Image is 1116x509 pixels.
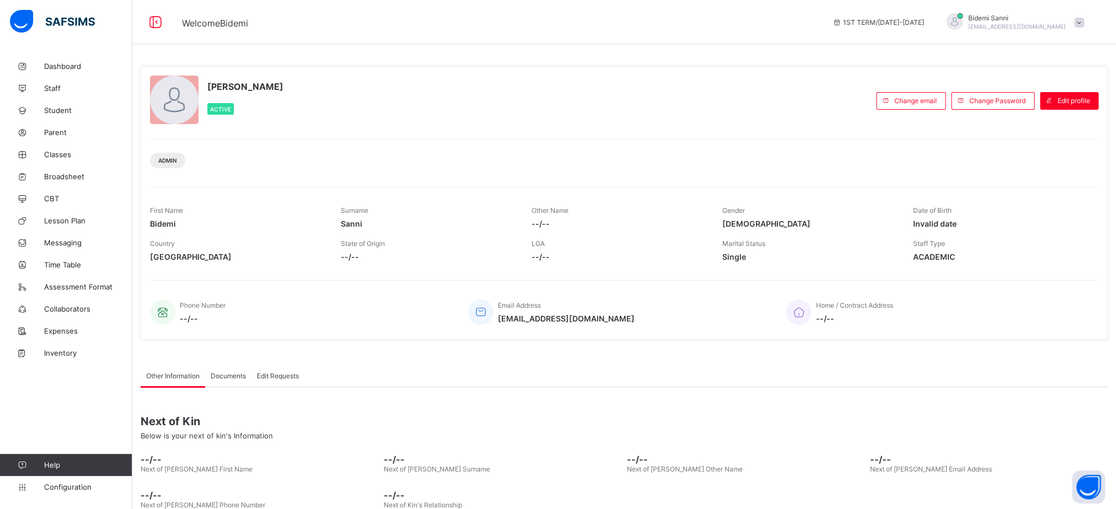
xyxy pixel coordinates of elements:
[44,128,132,137] span: Parent
[44,326,132,335] span: Expenses
[913,252,1087,261] span: ACADEMIC
[150,219,324,228] span: Bidemi
[341,252,515,261] span: --/--
[210,106,231,112] span: Active
[141,431,273,440] span: Below is your next of kin's Information
[722,206,745,215] span: Gender
[384,490,621,501] span: --/--
[969,97,1026,105] span: Change Password
[1072,470,1105,503] button: Open asap
[341,219,515,228] span: Sanni
[532,239,545,248] span: LGA
[44,282,132,291] span: Assessment Format
[158,157,177,164] span: Admin
[44,194,132,203] span: CBT
[832,18,924,26] span: session/term information
[722,239,765,248] span: Marital Status
[182,18,248,29] span: Welcome Bidemi
[141,501,265,509] span: Next of [PERSON_NAME] Phone Number
[498,301,541,309] span: Email Address
[384,454,621,465] span: --/--
[384,501,462,509] span: Next of Kin's Relationship
[10,10,95,33] img: safsims
[935,13,1090,31] div: BidemiSanni
[532,252,706,261] span: --/--
[341,206,368,215] span: Surname
[1058,97,1090,105] span: Edit profile
[141,415,1108,428] span: Next of Kin
[968,14,1066,22] span: Bidemi Sanni
[44,150,132,159] span: Classes
[150,239,175,248] span: Country
[211,372,246,380] span: Documents
[870,454,1108,465] span: --/--
[384,465,490,473] span: Next of [PERSON_NAME] Surname
[44,172,132,181] span: Broadsheet
[44,460,132,469] span: Help
[150,206,183,215] span: First Name
[44,238,132,247] span: Messaging
[44,216,132,225] span: Lesson Plan
[627,465,743,473] span: Next of [PERSON_NAME] Other Name
[532,206,568,215] span: Other Name
[180,314,226,323] span: --/--
[44,349,132,357] span: Inventory
[150,252,324,261] span: [GEOGRAPHIC_DATA]
[894,97,937,105] span: Change email
[141,465,253,473] span: Next of [PERSON_NAME] First Name
[141,490,378,501] span: --/--
[913,206,952,215] span: Date of Birth
[146,372,200,380] span: Other Information
[44,106,132,115] span: Student
[141,454,378,465] span: --/--
[207,81,283,92] span: [PERSON_NAME]
[722,252,897,261] span: Single
[44,304,132,313] span: Collaborators
[870,465,992,473] span: Next of [PERSON_NAME] Email Address
[913,239,945,248] span: Staff Type
[341,239,385,248] span: State of Origin
[44,84,132,93] span: Staff
[44,62,132,71] span: Dashboard
[532,219,706,228] span: --/--
[913,219,1087,228] span: Invalid date
[968,23,1066,30] span: [EMAIL_ADDRESS][DOMAIN_NAME]
[180,301,226,309] span: Phone Number
[722,219,897,228] span: [DEMOGRAPHIC_DATA]
[44,483,132,491] span: Configuration
[257,372,299,380] span: Edit Requests
[44,260,132,269] span: Time Table
[627,454,865,465] span: --/--
[498,314,635,323] span: [EMAIL_ADDRESS][DOMAIN_NAME]
[815,301,893,309] span: Home / Contract Address
[815,314,893,323] span: --/--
